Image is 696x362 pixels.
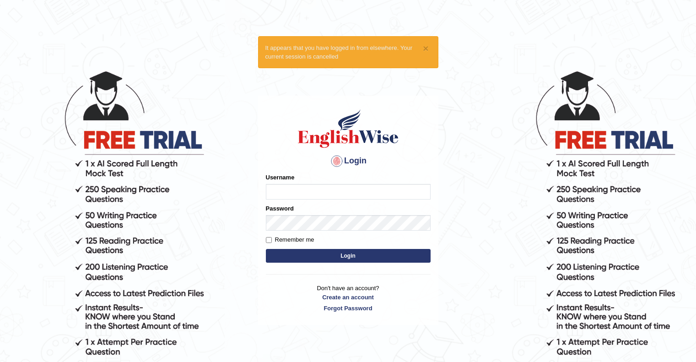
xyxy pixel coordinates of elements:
[266,293,431,302] a: Create an account
[258,36,438,68] div: It appears that you have logged in from elsewhere. Your current session is cancelled
[266,154,431,168] h4: Login
[266,235,314,244] label: Remember me
[266,237,272,243] input: Remember me
[266,249,431,263] button: Login
[423,43,428,53] button: ×
[266,284,431,312] p: Don't have an account?
[266,304,431,313] a: Forgot Password
[266,204,294,213] label: Password
[266,173,295,182] label: Username
[296,108,400,149] img: Logo of English Wise sign in for intelligent practice with AI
